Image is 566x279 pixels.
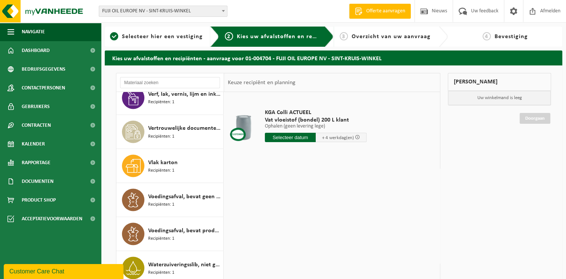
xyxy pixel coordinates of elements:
span: Kies uw afvalstoffen en recipiënten [237,34,340,40]
span: Vat vloeistof (bondel) 200 L klant [265,116,367,124]
input: Materiaal zoeken [120,77,220,88]
span: 1 [110,32,118,40]
input: Selecteer datum [265,133,316,142]
span: Voedingsafval, bevat producten van dierlijke oorsprong, onverpakt, categorie 3 [148,226,221,235]
span: Dashboard [22,41,50,60]
span: Offerte aanvragen [364,7,407,15]
span: Vlak karton [148,158,178,167]
span: Navigatie [22,22,45,41]
span: Bevestiging [495,34,528,40]
span: Verf, lak, vernis, lijm en inkt, industrieel in kleinverpakking [148,90,221,99]
button: Verf, lak, vernis, lijm en inkt, industrieel in kleinverpakking Recipiënten: 1 [116,81,224,115]
span: Recipiënten: 1 [148,99,174,106]
span: Waterzuiveringsslib, niet gevaarlijk [148,260,221,269]
div: Keuze recipiënt en planning [224,73,299,92]
span: FUJI OIL EUROPE NV - SINT-KRUIS-WINKEL [99,6,227,17]
span: Overzicht van uw aanvraag [352,34,431,40]
span: Rapportage [22,153,51,172]
span: 3 [340,32,348,40]
span: Contracten [22,116,51,135]
span: Product Shop [22,191,56,209]
span: Bedrijfsgegevens [22,60,65,79]
span: + 4 werkdag(en) [322,135,354,140]
div: [PERSON_NAME] [448,73,551,91]
span: Recipiënten: 1 [148,167,174,174]
h2: Kies uw afvalstoffen en recipiënten - aanvraag voor 01-004704 - FUJI OIL EUROPE NV - SINT-KRUIS-W... [105,50,562,65]
span: Recipiënten: 1 [148,133,174,140]
span: FUJI OIL EUROPE NV - SINT-KRUIS-WINKEL [99,6,227,16]
span: KGA Colli ACTUEEL [265,109,367,116]
span: Voedingsafval, bevat geen producten van dierlijke oorsprong, gemengde verpakking (exclusief glas) [148,192,221,201]
button: Vertrouwelijke documenten (recyclage) Recipiënten: 1 [116,115,224,149]
span: Vertrouwelijke documenten (recyclage) [148,124,221,133]
span: Selecteer hier een vestiging [122,34,203,40]
span: Gebruikers [22,97,50,116]
iframe: chat widget [4,263,125,279]
a: Doorgaan [520,113,550,124]
button: Vlak karton Recipiënten: 1 [116,149,224,183]
span: Recipiënten: 1 [148,269,174,276]
button: Voedingsafval, bevat producten van dierlijke oorsprong, onverpakt, categorie 3 Recipiënten: 1 [116,217,224,251]
a: Offerte aanvragen [349,4,411,19]
span: Recipiënten: 1 [148,201,174,208]
span: Contactpersonen [22,79,65,97]
span: Kalender [22,135,45,153]
span: Acceptatievoorwaarden [22,209,82,228]
span: 4 [483,32,491,40]
p: Uw winkelmand is leeg [448,91,551,105]
span: Recipiënten: 1 [148,235,174,242]
a: 1Selecteer hier een vestiging [108,32,204,41]
span: Documenten [22,172,53,191]
p: Ophalen (geen levering lege) [265,124,367,129]
button: Voedingsafval, bevat geen producten van dierlijke oorsprong, gemengde verpakking (exclusief glas)... [116,183,224,217]
span: 2 [225,32,233,40]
